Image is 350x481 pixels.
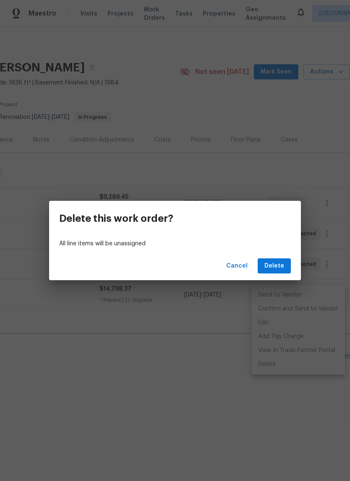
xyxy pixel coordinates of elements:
[258,258,291,274] button: Delete
[226,261,248,271] span: Cancel
[264,261,284,271] span: Delete
[59,213,173,224] h3: Delete this work order?
[59,239,291,248] p: All line items will be unassigned
[223,258,251,274] button: Cancel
